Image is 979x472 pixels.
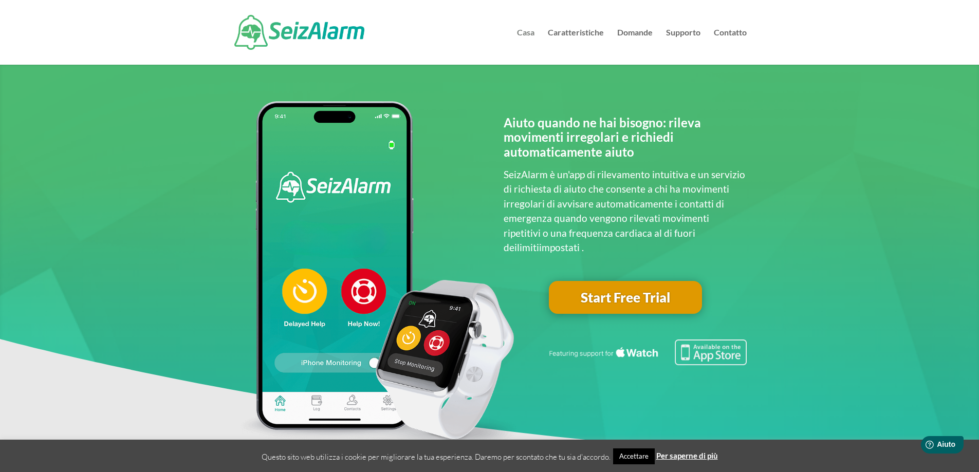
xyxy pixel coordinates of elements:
[714,29,747,65] a: Contatto
[504,115,701,160] font: Aiuto quando ne hai bisogno: rileva movimenti irregolari e richiedi automaticamente aiuto
[714,27,747,37] font: Contatto
[619,452,649,460] font: Accettare
[613,448,655,464] a: Accettare
[504,168,745,254] font: SeizAlarm è un'app di rilevamento intuitiva e un servizio di richiesta di aiuto che consente a ch...
[548,27,604,37] font: Caratteristiche
[548,29,604,65] a: Caratteristiche
[549,281,702,314] a: Start Free Trial
[517,29,534,65] a: Casa
[547,355,747,367] a: Dotato di supporto per il rilevamento delle crisi epilettiche per Apple Watch
[232,101,522,449] img: seizalarm-dispositivi-apple
[656,451,718,460] a: Per saperne di più
[617,29,653,65] a: Domande
[234,15,364,50] img: Allarme Siccità
[666,27,700,37] font: Supporto
[888,432,968,461] iframe: Avvio widget di aiuto
[539,241,584,253] font: impostati .
[517,241,539,253] font: limiti
[547,339,747,365] img: Rilevamento delle crisi epilettiche disponibile nell'App Store di Apple.
[262,452,611,462] font: Questo sito web utilizza i cookie per migliorare la tua esperienza. Daremo per scontato che tu si...
[517,27,534,37] font: Casa
[617,27,653,37] font: Domande
[666,29,700,65] a: Supporto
